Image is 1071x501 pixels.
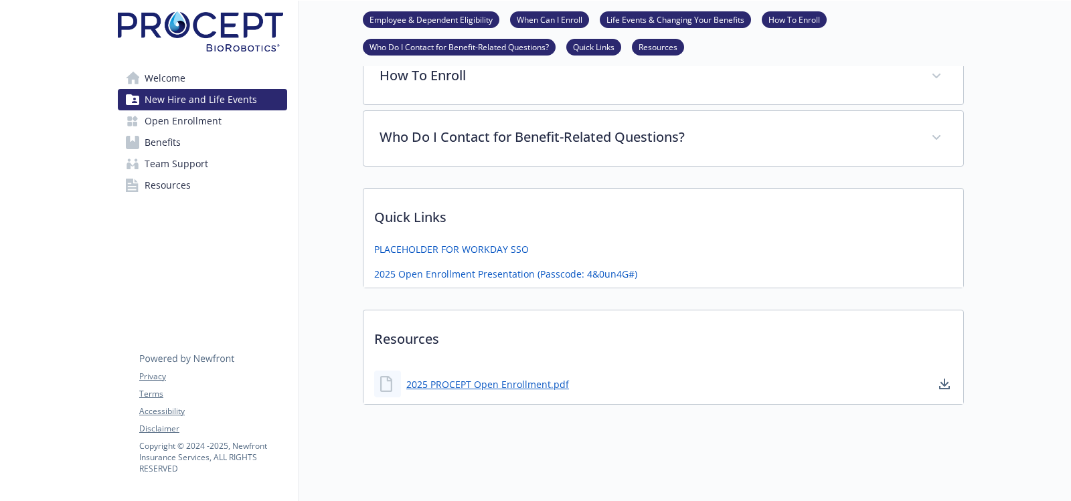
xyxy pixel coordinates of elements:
a: Benefits [118,132,287,153]
p: Quick Links [363,189,963,238]
a: Life Events & Changing Your Benefits [600,13,751,25]
span: Benefits [145,132,181,153]
p: Who Do I Contact for Benefit-Related Questions? [380,127,915,147]
a: Privacy [139,371,286,383]
a: Resources [118,175,287,196]
p: How To Enroll [380,66,915,86]
a: 2025 Open Enrollment Presentation (Passcode: 4&0un4G#) [374,267,637,281]
a: download document [936,376,953,392]
a: Open Enrollment [118,110,287,132]
a: Terms [139,388,286,400]
div: Who Do I Contact for Benefit-Related Questions? [363,111,963,166]
a: How To Enroll [762,13,827,25]
span: Welcome [145,68,185,89]
a: Employee & Dependent Eligibility [363,13,499,25]
span: Open Enrollment [145,110,222,132]
a: Who Do I Contact for Benefit-Related Questions? [363,40,556,53]
a: Disclaimer [139,423,286,435]
a: PLACEHOLDER FOR WORKDAY SSO [374,242,529,256]
a: Quick Links [566,40,621,53]
span: Team Support [145,153,208,175]
div: How To Enroll [363,49,963,104]
a: Welcome [118,68,287,89]
p: Resources [363,310,963,360]
a: When Can I Enroll [510,13,589,25]
a: New Hire and Life Events [118,89,287,110]
a: Accessibility [139,405,286,417]
span: New Hire and Life Events [145,89,257,110]
a: 2025 PROCEPT Open Enrollment.pdf [406,377,569,391]
span: Resources [145,175,191,196]
a: Resources [632,40,684,53]
p: Copyright © 2024 - 2025 , Newfront Insurance Services, ALL RIGHTS RESERVED [139,440,286,474]
a: Team Support [118,153,287,175]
